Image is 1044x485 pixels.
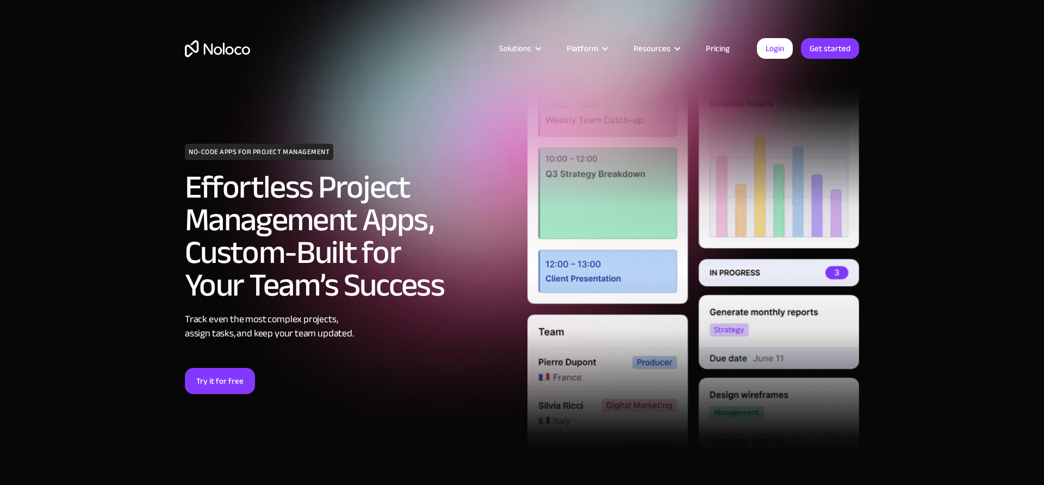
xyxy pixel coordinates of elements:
a: Pricing [692,41,743,56]
div: Resources [620,41,692,56]
div: Platform [567,41,598,56]
h2: Effortless Project Management Apps, Custom-Built for Your Team’s Success [185,171,517,302]
a: Login [757,38,793,59]
a: Get started [801,38,859,59]
a: Try it for free [185,368,255,394]
div: Resources [633,41,670,56]
div: Platform [553,41,620,56]
a: home [185,40,250,57]
h1: NO-CODE APPS FOR PROJECT MANAGEMENT [185,144,333,160]
div: Track even the most complex projects, assign tasks, and keep your team updated. [185,312,517,341]
div: Solutions [499,41,531,56]
div: Solutions [486,41,553,56]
